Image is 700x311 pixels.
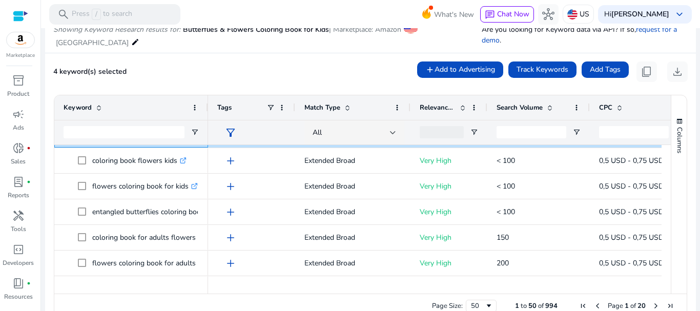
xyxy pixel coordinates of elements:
[652,302,660,310] div: Next Page
[12,176,25,188] span: lab_profile
[27,146,31,150] span: fiber_manual_record
[671,66,684,78] span: download
[497,156,515,165] span: < 100
[304,176,401,197] p: Extended Broad
[604,11,669,18] p: Hi
[92,9,101,20] span: /
[485,10,495,20] span: chat
[4,292,33,301] p: Resources
[224,180,237,193] span: add
[572,128,581,136] button: Open Filter Menu
[92,201,214,222] p: entangled butterflies coloring book
[420,103,456,112] span: Relevance Score
[7,32,34,48] img: amazon.svg
[625,301,629,310] span: 1
[224,127,237,139] span: filter_alt
[12,243,25,256] span: code_blocks
[304,278,401,299] p: Extended Broad
[191,128,199,136] button: Open Filter Menu
[12,277,25,289] span: book_4
[435,64,495,75] span: Add to Advertising
[420,227,478,248] p: Very High
[420,278,478,299] p: Very High
[6,52,35,59] p: Marketplace
[64,126,184,138] input: Keyword Filter Input
[593,302,602,310] div: Previous Page
[611,9,669,19] b: [PERSON_NAME]
[420,201,478,222] p: Very High
[497,233,509,242] span: 150
[675,127,684,153] span: Columns
[92,150,187,171] p: coloring book flowers kids
[13,123,24,132] p: Ads
[579,302,587,310] div: First Page
[224,257,237,269] span: add
[224,232,237,244] span: add
[538,301,544,310] span: of
[517,64,568,75] span: Track Keywords
[224,283,237,295] span: add
[304,253,401,274] p: Extended Broad
[304,150,401,171] p: Extended Broad
[599,284,664,294] span: 0,14 USD - 0,2 USD
[8,191,29,200] p: Reports
[304,227,401,248] p: Extended Broad
[470,128,478,136] button: Open Filter Menu
[420,176,478,197] p: Very High
[497,103,543,112] span: Search Volume
[92,278,190,299] p: adult coloring book flowers
[64,103,92,112] span: Keyword
[567,9,578,19] img: us.svg
[12,210,25,222] span: handyman
[72,9,132,20] p: Press to search
[11,224,26,234] p: Tools
[224,155,237,167] span: add
[590,64,621,75] span: Add Tags
[608,301,623,310] span: Page
[521,301,527,310] span: to
[630,301,636,310] span: of
[515,301,519,310] span: 1
[425,65,435,74] mat-icon: add
[432,301,463,310] div: Page Size:
[497,258,509,268] span: 200
[538,4,559,25] button: hub
[508,61,577,78] button: Track Keywords
[542,8,554,20] span: hub
[599,181,664,191] span: 0,5 USD - 0,75 USD
[7,89,29,98] p: Product
[641,66,653,78] span: content_copy
[92,227,205,248] p: coloring book for adults flowers
[12,74,25,87] span: inventory_2
[224,206,237,218] span: add
[580,5,589,23] p: US
[599,207,664,217] span: 0,5 USD - 0,75 USD
[420,253,478,274] p: Very High
[582,61,629,78] button: Add Tags
[667,61,688,82] button: download
[637,301,646,310] span: 20
[599,156,664,165] span: 0,5 USD - 0,75 USD
[27,281,31,285] span: fiber_manual_record
[27,180,31,184] span: fiber_manual_record
[53,67,127,76] span: 4 keyword(s) selected
[11,157,26,166] p: Sales
[673,8,686,20] span: keyboard_arrow_down
[12,108,25,120] span: campaign
[599,233,664,242] span: 0,5 USD - 0,75 USD
[417,61,503,78] button: Add to Advertising
[636,61,657,82] button: content_copy
[3,258,34,267] p: Developers
[57,8,70,20] span: search
[545,301,558,310] span: 994
[131,36,139,48] mat-icon: edit
[497,126,566,138] input: Search Volume Filter Input
[497,207,515,217] span: < 100
[92,176,198,197] p: flowers coloring book for kids
[480,6,534,23] button: chatChat Now
[471,301,485,310] div: 50
[304,103,340,112] span: Match Type
[304,201,401,222] p: Extended Broad
[12,142,25,154] span: donut_small
[217,103,232,112] span: Tags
